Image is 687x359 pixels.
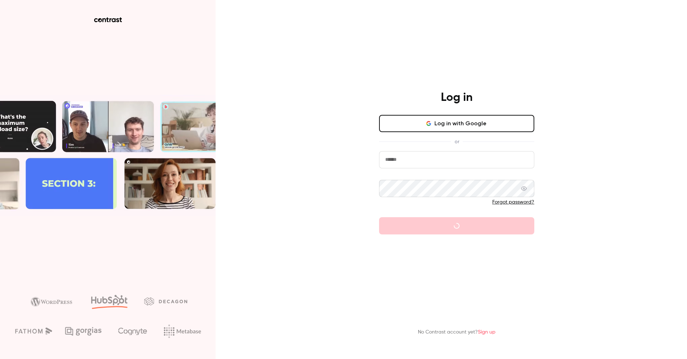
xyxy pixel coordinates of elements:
[478,330,495,335] a: Sign up
[144,297,187,305] img: decagon
[441,90,472,105] h4: Log in
[418,328,495,336] p: No Contrast account yet?
[379,115,534,132] button: Log in with Google
[451,138,463,145] span: or
[492,200,534,205] a: Forgot password?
